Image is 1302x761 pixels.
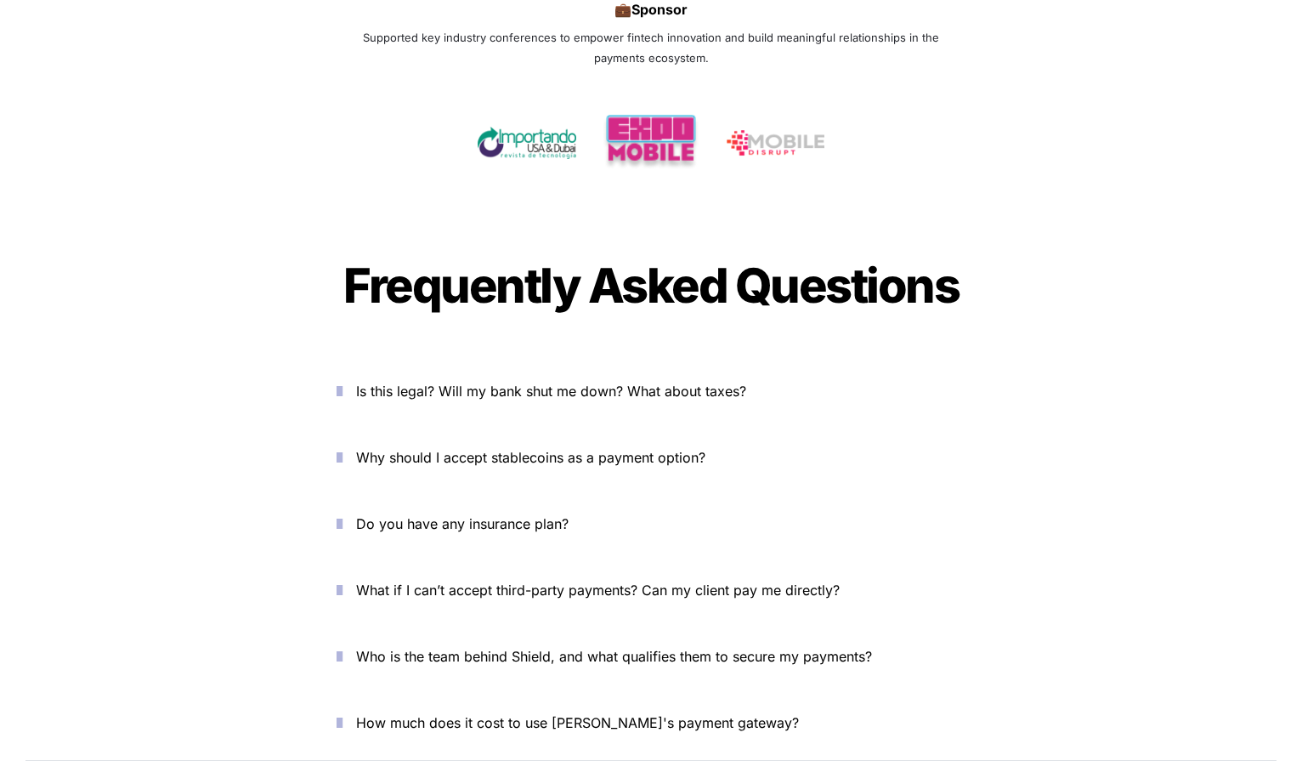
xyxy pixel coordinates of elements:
span: 💼 [614,1,631,18]
span: What if I can’t accept third-party payments? Can my client pay me directly? [356,582,840,599]
span: Do you have any insurance plan? [356,515,569,532]
span: Supported key industry conferences to empower fintech innovation and build meaningful relationshi... [363,31,943,65]
span: Frequently Asked Questions [343,257,959,315]
button: How much does it cost to use [PERSON_NAME]'s payment gateway? [311,696,991,749]
span: Why should I accept stablecoins as a payment option? [356,449,705,466]
button: Who is the team behind Shield, and what qualifies them to secure my payments? [311,630,991,683]
button: Is this legal? Will my bank shut me down? What about taxes? [311,365,991,417]
span: Is this legal? Will my bank shut me down? What about taxes? [356,383,746,400]
button: What if I can’t accept third-party payments? Can my client pay me directly? [311,564,991,616]
strong: Sponsor [631,1,688,18]
button: Why should I accept stablecoins as a payment option? [311,431,991,484]
span: Who is the team behind Shield, and what qualifies them to secure my payments? [356,648,872,665]
span: How much does it cost to use [PERSON_NAME]'s payment gateway? [356,714,799,731]
button: Do you have any insurance plan? [311,497,991,550]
